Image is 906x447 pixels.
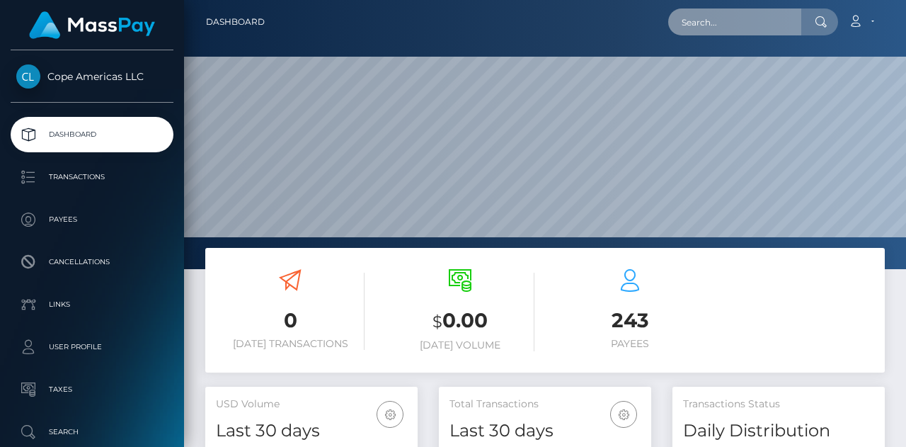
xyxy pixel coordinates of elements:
p: Transactions [16,166,168,188]
span: Cope Americas LLC [11,70,173,83]
a: Dashboard [206,7,265,37]
p: Cancellations [16,251,168,273]
a: Transactions [11,159,173,195]
h6: [DATE] Transactions [216,338,365,350]
h4: Daily Distribution [683,419,874,443]
h5: Total Transactions [449,397,641,412]
p: Taxes [16,379,168,400]
input: Search... [668,9,801,35]
a: Cancellations [11,244,173,280]
a: Links [11,287,173,322]
h4: Last 30 days [216,419,407,443]
h4: Last 30 days [449,419,641,443]
a: User Profile [11,329,173,365]
h6: Payees [556,338,704,350]
h3: 0 [216,307,365,334]
a: Dashboard [11,117,173,152]
img: MassPay Logo [29,11,155,39]
p: Dashboard [16,124,168,145]
h6: [DATE] Volume [386,339,534,351]
h3: 243 [556,307,704,334]
p: Search [16,421,168,443]
h5: USD Volume [216,397,407,412]
a: Taxes [11,372,173,407]
img: Cope Americas LLC [16,64,40,89]
h5: Transactions Status [683,397,874,412]
p: Links [16,294,168,315]
h3: 0.00 [386,307,534,336]
a: Payees [11,202,173,237]
p: User Profile [16,336,168,358]
p: Payees [16,209,168,230]
small: $ [432,312,442,332]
